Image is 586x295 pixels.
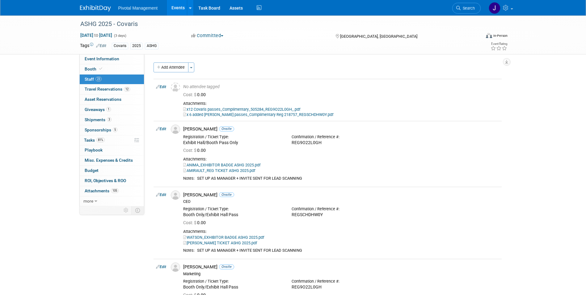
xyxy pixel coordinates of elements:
[156,265,166,269] a: Edit
[85,56,119,61] span: Event Information
[80,95,144,105] a: Asset Reservations
[130,43,143,49] div: 2025
[131,206,144,214] td: Toggle Event Tabs
[189,32,226,39] button: Committed
[183,284,282,290] div: Booth Only/Exhibit Hall Pass
[96,44,106,48] a: Edit
[80,42,106,49] td: Tags
[80,84,144,94] a: Travel Reservations12
[183,135,282,139] div: Registration / Ticket Type:
[154,62,188,72] button: Add Attendee
[292,135,391,139] div: Confirmation / Reference #:
[113,127,117,132] span: 5
[96,138,105,142] span: 81%
[85,87,130,92] span: Travel Reservations
[183,279,282,284] div: Registration / Ticket Type:
[461,6,475,11] span: Search
[219,126,234,131] span: Onsite
[156,127,166,131] a: Edit
[183,192,499,198] div: [PERSON_NAME]
[80,5,111,11] img: ExhibitDay
[183,271,499,276] div: Marketing
[85,188,119,193] span: Attachments
[183,235,264,240] a: WATSON_EXHIBITOR BADGE ASHG 2025.pdf
[183,229,499,234] div: Attachments:
[106,107,111,112] span: 1
[113,34,126,38] span: (3 days)
[80,64,144,74] a: Booth
[183,220,208,225] span: 0.00
[183,199,499,204] div: CEO
[452,3,481,14] a: Search
[183,241,257,245] a: [PERSON_NAME] TICKET ASHG 2025.pdf
[292,207,391,212] div: Confirmation / Reference #:
[80,115,144,125] a: Shipments3
[183,101,499,106] div: Attachments:
[80,196,144,206] a: more
[156,85,166,89] a: Edit
[118,6,158,11] span: Pivotal Management
[85,117,112,122] span: Shipments
[80,54,144,64] a: Event Information
[183,264,499,270] div: [PERSON_NAME]
[183,212,282,218] div: Booth Only/Exhibit Hall Pass
[183,163,260,167] a: ANIMA_EXHIBITOR BADGE ASHG 2025.pdf
[83,199,93,203] span: more
[80,125,144,135] a: Sponsorships5
[85,178,126,183] span: ROI, Objectives & ROO
[292,279,391,284] div: Confirmation / Reference #:
[80,105,144,115] a: Giveaways1
[183,157,499,162] div: Attachments:
[93,33,99,38] span: to
[80,135,144,145] a: Tasks81%
[85,158,133,163] span: Misc. Expenses & Credits
[121,206,132,214] td: Personalize Event Tab Strip
[156,193,166,197] a: Edit
[183,220,197,225] span: Cost: $
[183,112,333,117] a: x 6 added [PERSON_NAME] passes_Complimentary Reg 218757_REGSCHDHW0Y.pdf
[80,156,144,165] a: Misc. Expenses & Credits
[183,92,197,97] span: Cost: $
[197,248,499,253] div: SET UP AS MANAGER + INVITE SENT FOR LEAD SCANNING
[171,190,180,200] img: Associate-Profile-5.png
[219,192,234,197] span: Onsite
[292,140,391,146] div: REG9O22L0GH
[444,32,508,41] div: Event Format
[183,126,499,132] div: [PERSON_NAME]
[183,107,300,112] a: x12 Covaris passes_Complimentary_505284_REG9O22L0GH_.pdf
[197,176,499,181] div: SET UP AS MANAGER + INVITE SENT FOR LEAD SCANNING
[85,168,99,173] span: Budget
[84,138,105,143] span: Tasks
[80,145,144,155] a: Playbook
[486,33,492,38] img: Format-Inperson.png
[95,77,102,81] span: 23
[183,207,282,212] div: Registration / Ticket Type:
[112,43,128,49] div: Covaris
[80,75,144,84] a: Staff23
[183,92,208,97] span: 0.00
[85,147,103,152] span: Playbook
[183,84,499,90] div: No attendee tagged
[292,212,391,218] div: REGSCHDHW0Y
[80,166,144,176] a: Budget
[111,188,119,193] span: 105
[85,97,121,102] span: Asset Reservations
[85,77,102,82] span: Staff
[219,264,234,269] span: Onsite
[183,176,195,181] div: Notes:
[80,186,144,196] a: Attachments105
[85,107,111,112] span: Giveaways
[171,125,180,134] img: Associate-Profile-5.png
[183,140,282,146] div: Exhibit Hall/Booth Pass Only
[183,148,197,153] span: Cost: $
[183,168,255,173] a: AMIRAULT_REG TICKET ASHG 2025.pdf
[292,284,391,290] div: REG9O22L0GH
[491,42,507,45] div: Event Rating
[107,117,112,122] span: 3
[489,2,500,14] img: Jessica Gatton
[183,148,208,153] span: 0.00
[145,43,158,49] div: ASHG
[171,83,180,92] img: Unassigned-User-Icon.png
[183,248,195,253] div: Notes:
[99,67,102,71] i: Booth reservation complete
